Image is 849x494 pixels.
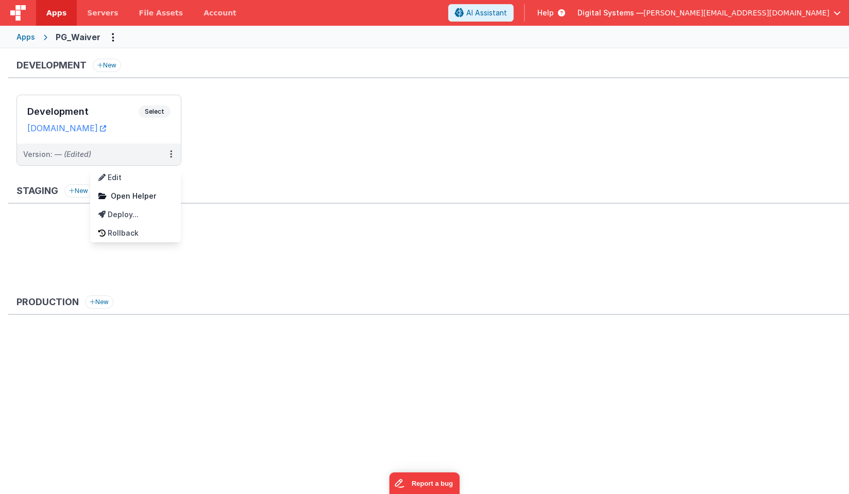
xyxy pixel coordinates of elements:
[643,8,829,18] span: [PERSON_NAME][EMAIL_ADDRESS][DOMAIN_NAME]
[90,224,181,242] a: Rollback
[90,168,181,187] a: Edit
[466,8,507,18] span: AI Assistant
[90,205,181,224] a: Deploy...
[578,8,841,18] button: Digital Systems — [PERSON_NAME][EMAIL_ADDRESS][DOMAIN_NAME]
[139,8,183,18] span: File Assets
[537,8,554,18] span: Help
[90,168,181,242] div: Options
[111,191,156,200] span: Open Helper
[578,8,643,18] span: Digital Systems —
[87,8,118,18] span: Servers
[448,4,514,22] button: AI Assistant
[46,8,66,18] span: Apps
[389,472,460,494] iframe: Marker.io feedback button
